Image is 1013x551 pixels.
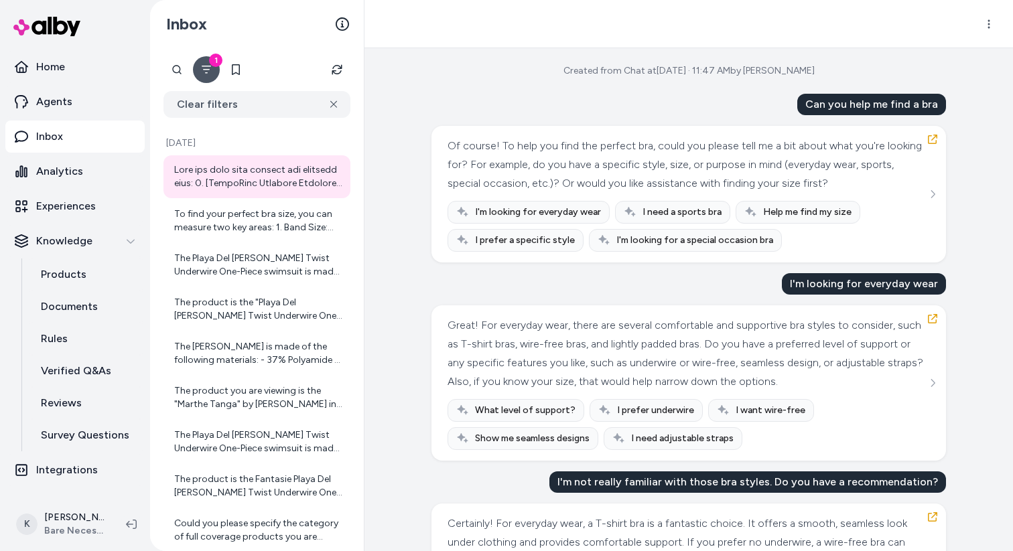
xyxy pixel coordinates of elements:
a: The Playa Del [PERSON_NAME] Twist Underwire One-Piece swimsuit is made of 80% polyamide and 20% e... [163,244,350,287]
div: Lore ips dolo sita consect adi elitsedd eius: 0. [TempoRinc Utlabore Etdolore Magn-Aliq Eni](admi... [174,163,342,190]
span: I need adjustable straps [631,432,734,445]
a: Verified Q&As [27,355,145,387]
a: Reviews [27,387,145,419]
p: Integrations [36,462,98,478]
div: Created from Chat at [DATE] · 11:47 AM by [PERSON_NAME] [563,64,815,78]
span: I prefer underwire [617,404,694,417]
div: Great! For everyday wear, there are several comfortable and supportive bra styles to consider, su... [448,316,927,391]
p: Documents [41,299,98,315]
p: Analytics [36,163,83,179]
p: Rules [41,331,68,347]
a: Lore ips dolo sita consect adi elitsedd eius: 0. [TempoRinc Utlabore Etdolore Magn-Aliq Eni](admi... [163,155,350,198]
img: alby Logo [13,17,80,36]
a: The product you are viewing is the "Marthe Tanga" by [PERSON_NAME] in the color Petal Powder, siz... [163,376,350,419]
div: The Playa Del [PERSON_NAME] Twist Underwire One-Piece swimsuit is made of 80% polyamide and 20% e... [174,428,342,455]
button: Knowledge [5,225,145,257]
p: Reviews [41,395,82,411]
a: Agents [5,86,145,118]
a: The [PERSON_NAME] is made of the following materials: - 37% Polyamide - 34% Polyester - 24% Cotto... [163,332,350,375]
button: K[PERSON_NAME]Bare Necessities [8,503,115,546]
div: To find your perfect bra size, you can measure two key areas: 1. Band Size: Measure snugly around... [174,208,342,234]
span: I'm looking for everyday wear [475,206,601,219]
p: [DATE] [163,137,350,150]
a: Home [5,51,145,83]
div: The Playa Del [PERSON_NAME] Twist Underwire One-Piece swimsuit is made of 80% polyamide and 20% e... [174,252,342,279]
a: Documents [27,291,145,323]
button: See more [925,186,941,202]
div: I'm looking for everyday wear [782,273,946,295]
span: I want wire-free [736,404,805,417]
span: I need a sports bra [643,206,722,219]
div: Could you please specify the category of full coverage products you are interested in? For exampl... [174,517,342,544]
a: The product is the Fantasie Playa Del [PERSON_NAME] Twist Underwire One-Piece swimsuit in the col... [163,465,350,507]
div: The product you are viewing is the "Marthe Tanga" by [PERSON_NAME] in the color Petal Powder, siz... [174,384,342,411]
p: Survey Questions [41,427,129,443]
div: Can you help me find a bra [797,94,946,115]
div: Of course! To help you find the perfect bra, could you please tell me a bit about what you're loo... [448,137,927,193]
a: Inbox [5,121,145,153]
span: K [16,514,38,535]
a: Survey Questions [27,419,145,451]
div: 1 [209,54,222,67]
a: Rules [27,323,145,355]
p: Products [41,266,86,283]
span: What level of support? [475,404,576,417]
a: The product is the "Playa Del [PERSON_NAME] Twist Underwire One-Piece" swimsuit by Fantasie. It f... [163,288,350,331]
a: Products [27,258,145,291]
div: The product is the "Playa Del [PERSON_NAME] Twist Underwire One-Piece" swimsuit by Fantasie. It f... [174,296,342,323]
a: Analytics [5,155,145,187]
div: I'm not really familiar with those bra styles. Do you have a recommendation? [549,471,946,493]
p: Verified Q&As [41,363,111,379]
span: I prefer a specific style [475,234,575,247]
button: Clear filters [163,91,350,118]
p: Experiences [36,198,96,214]
a: Integrations [5,454,145,486]
span: Show me seamless designs [475,432,590,445]
span: I'm looking for a special occasion bra [616,234,773,247]
p: Knowledge [36,233,92,249]
a: Experiences [5,190,145,222]
p: Home [36,59,65,75]
button: Refresh [324,56,350,83]
a: The Playa Del [PERSON_NAME] Twist Underwire One-Piece swimsuit is made of 80% polyamide and 20% e... [163,420,350,463]
button: Filter [193,56,220,83]
div: The product is the Fantasie Playa Del [PERSON_NAME] Twist Underwire One-Piece swimsuit in the col... [174,473,342,499]
span: Help me find my size [763,206,852,219]
p: Agents [36,94,72,110]
p: [PERSON_NAME] [44,511,105,524]
div: The [PERSON_NAME] is made of the following materials: - 37% Polyamide - 34% Polyester - 24% Cotto... [174,340,342,367]
button: See more [925,375,941,391]
p: Inbox [36,129,63,145]
span: Bare Necessities [44,524,105,538]
a: To find your perfect bra size, you can measure two key areas: 1. Band Size: Measure snugly around... [163,200,350,242]
h2: Inbox [166,14,207,34]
